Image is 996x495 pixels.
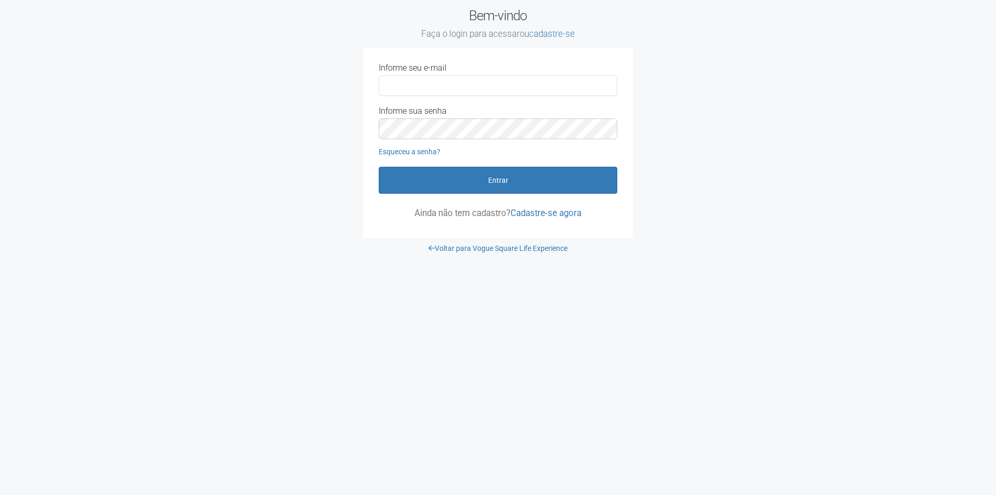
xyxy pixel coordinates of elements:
[379,106,447,116] label: Informe sua senha
[510,208,582,218] a: Cadastre-se agora
[379,148,440,156] a: Esqueceu a senha?
[363,29,633,40] small: Faça o login para acessar
[379,167,617,194] button: Entrar
[428,244,568,252] a: Voltar para Vogue Square Life Experience
[520,29,575,39] span: ou
[363,8,633,40] h2: Bem-vindo
[379,208,617,218] p: Ainda não tem cadastro?
[379,63,447,73] label: Informe seu e-mail
[529,29,575,39] a: cadastre-se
